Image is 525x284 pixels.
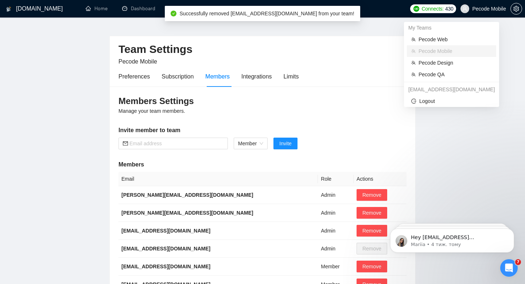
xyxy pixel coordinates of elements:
b: [EMAIL_ADDRESS][DOMAIN_NAME] [121,246,210,252]
div: Limits [284,72,299,81]
span: Member [238,138,263,149]
span: user [462,6,467,11]
div: Members [205,72,230,81]
span: Pecode Mobile [118,58,157,65]
div: svitlana_mashkina@pecodesoftware.com [404,84,499,95]
a: dashboardDashboard [122,5,155,12]
span: team [411,49,416,53]
a: searchScanner [170,5,197,12]
th: Role [318,172,354,186]
div: Subscription [162,72,194,81]
span: Remove [362,191,381,199]
td: Admin [318,204,354,222]
span: 7 [515,259,521,265]
h2: Team Settings [118,42,407,57]
span: Connects: [422,5,444,13]
span: mail [123,141,128,146]
span: Pecode Mobile [419,47,492,55]
button: Invite [273,138,297,149]
span: team [411,72,416,77]
button: Remove [357,261,387,272]
h5: Members [118,160,407,169]
a: setting [510,6,522,12]
h5: Invite member to team [118,126,407,135]
span: Pecode Design [419,59,492,67]
span: Pecode Web [419,35,492,43]
span: 430 [445,5,453,13]
td: Admin [318,240,354,258]
td: Admin [318,186,354,204]
th: Email [118,172,318,186]
div: My Teams [404,22,499,34]
iframe: To enrich screen reader interactions, please activate Accessibility in Grammarly extension settings [379,213,525,264]
span: Hey [EMAIL_ADDRESS][DOMAIN_NAME], Looks like your Upwork agency Pecode ran out of connects. We re... [32,21,126,121]
span: Manage your team members. [118,108,185,114]
span: Pecode QA [419,70,492,78]
span: setting [511,6,522,12]
b: [EMAIL_ADDRESS][DOMAIN_NAME] [121,264,210,269]
b: [PERSON_NAME][EMAIL_ADDRESS][DOMAIN_NAME] [121,210,253,216]
span: Logout [411,97,492,105]
span: Remove [362,262,381,270]
div: Integrations [241,72,272,81]
button: Remove [357,207,387,219]
span: Successfully removed [EMAIL_ADDRESS][DOMAIN_NAME] from your team! [179,11,354,16]
b: [PERSON_NAME][EMAIL_ADDRESS][DOMAIN_NAME] [121,192,253,198]
p: Message from Mariia, sent 4 тиж. тому [32,28,126,35]
img: upwork-logo.png [413,6,419,12]
h3: Members Settings [118,95,407,107]
a: homeHome [86,5,108,12]
span: Remove [362,227,381,235]
img: logo [6,3,11,15]
button: Remove [357,189,387,201]
span: check-circle [171,11,176,16]
span: logout [411,99,416,104]
button: Remove [357,225,387,237]
div: Preferences [118,72,150,81]
span: Invite [279,139,291,147]
b: [EMAIL_ADDRESS][DOMAIN_NAME] [121,228,210,234]
input: Email address [129,139,223,147]
button: setting [510,3,522,15]
td: Member [318,258,354,276]
iframe: Intercom live chat [500,259,518,277]
span: team [411,61,416,65]
td: Admin [318,222,354,240]
span: team [411,37,416,42]
th: Actions [354,172,407,186]
span: Remove [362,209,381,217]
